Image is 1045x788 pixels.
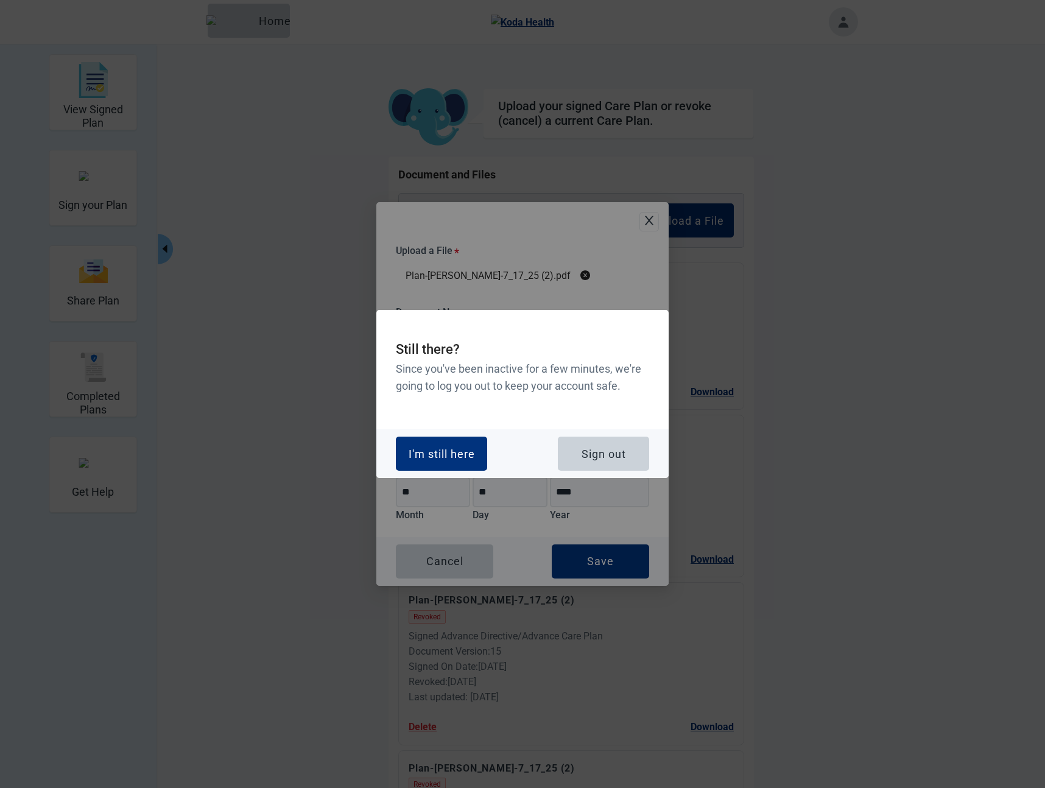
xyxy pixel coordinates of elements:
button: I'm still here [396,437,487,471]
h3: Since you've been inactive for a few minutes, we're going to log you out to keep your account safe. [396,361,649,395]
div: Sign out [582,448,626,460]
h2: Still there? [396,339,649,361]
button: Sign out [558,437,649,471]
div: I'm still here [409,448,475,460]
